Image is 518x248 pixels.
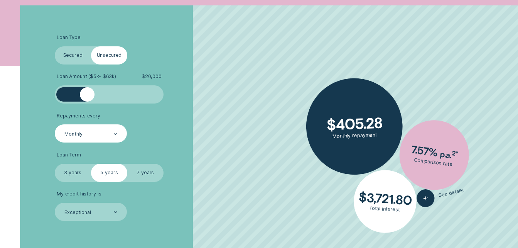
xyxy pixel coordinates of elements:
[91,164,127,182] label: 5 years
[64,131,83,137] div: Monthly
[142,73,162,80] span: $ 20,000
[91,46,127,65] label: Unsecured
[55,46,91,65] label: Secured
[64,209,91,216] div: Exceptional
[55,164,91,182] label: 3 years
[57,34,81,41] span: Loan Type
[57,73,116,80] span: Loan Amount ( $5k - $63k )
[57,152,81,158] span: Loan Term
[127,164,164,182] label: 7 years
[415,181,466,209] button: See details
[57,113,100,119] span: Repayments every
[57,191,101,197] span: My credit history is
[438,187,464,199] span: See details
